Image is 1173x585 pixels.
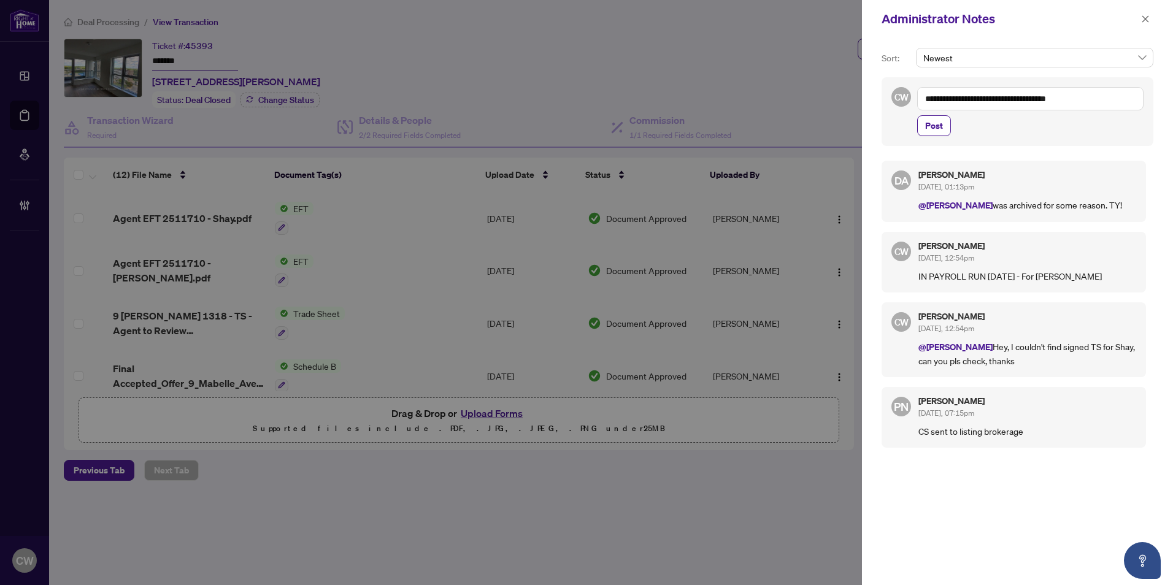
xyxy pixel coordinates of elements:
[925,116,943,136] span: Post
[882,52,911,65] p: Sort:
[918,269,1136,283] p: IN PAYROLL RUN [DATE] - For [PERSON_NAME]
[918,242,1136,250] h5: [PERSON_NAME]
[918,198,1136,212] p: was archived for some reason. TY!
[918,340,1136,367] p: Hey, I couldn't find signed TS for Shay, can you pls check, thanks
[918,397,1136,405] h5: [PERSON_NAME]
[918,253,974,262] span: [DATE], 12:54pm
[918,424,1136,438] p: CS sent to listing brokerage
[918,170,1136,179] h5: [PERSON_NAME]
[894,244,909,258] span: CW
[1141,15,1150,23] span: close
[923,48,1146,67] span: Newest
[918,199,993,211] span: @[PERSON_NAME]
[894,315,909,329] span: CW
[894,90,909,104] span: CW
[1124,542,1161,579] button: Open asap
[918,324,974,333] span: [DATE], 12:54pm
[894,172,909,188] span: DA
[894,398,909,415] span: PN
[918,341,993,353] span: @[PERSON_NAME]
[918,182,974,191] span: [DATE], 01:13pm
[918,312,1136,321] h5: [PERSON_NAME]
[882,10,1137,28] div: Administrator Notes
[917,115,951,136] button: Post
[918,408,974,418] span: [DATE], 07:15pm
